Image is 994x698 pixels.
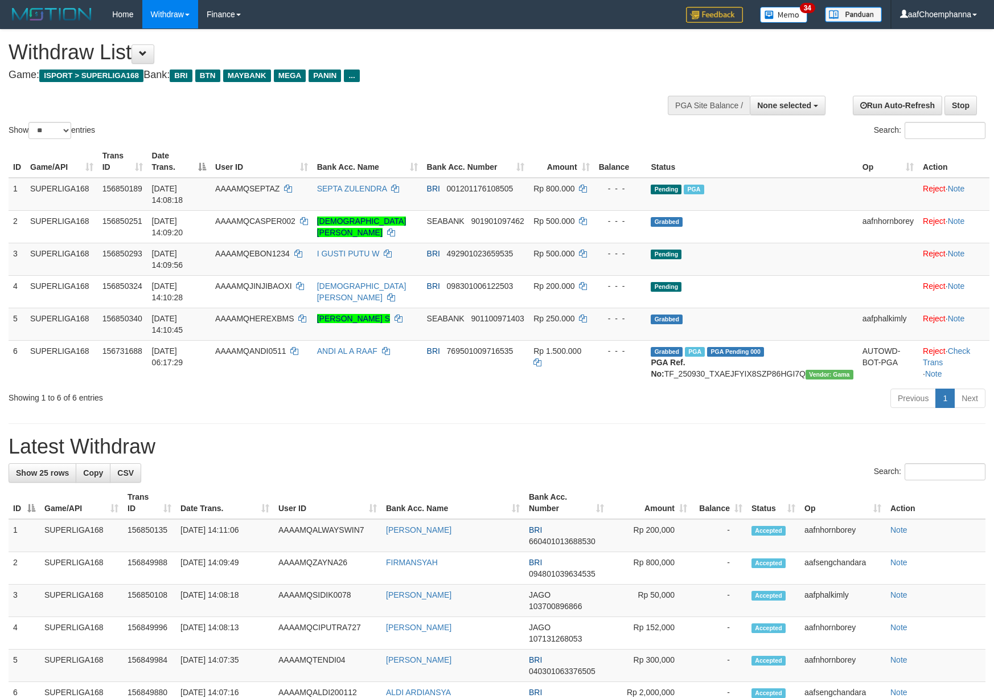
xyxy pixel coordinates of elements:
[944,96,977,115] a: Stop
[651,250,681,259] span: Pending
[806,370,853,379] span: Vendor URL: https://trx31.1velocity.biz
[9,519,40,552] td: 1
[9,178,26,211] td: 1
[386,525,451,534] a: [PERSON_NAME]
[800,650,886,682] td: aafnhornborey
[599,183,642,194] div: - - -
[170,70,192,82] span: BRI
[651,217,683,227] span: Grabbed
[427,217,465,226] span: SEABANK
[948,249,965,258] a: Note
[317,281,406,302] a: [DEMOGRAPHIC_DATA][PERSON_NAME]
[427,346,440,356] span: BRI
[529,667,595,676] span: Copy 040301063376505 to clipboard
[40,585,123,617] td: SUPERLIGA168
[529,569,595,578] span: Copy 094801039634535 to clipboard
[599,345,642,357] div: - - -
[751,623,786,633] span: Accepted
[152,314,183,334] span: [DATE] 14:10:45
[905,463,985,480] input: Search:
[102,249,142,258] span: 156850293
[757,101,811,110] span: None selected
[692,487,747,519] th: Balance: activate to sort column ascending
[39,70,143,82] span: ISPORT > SUPERLIGA168
[858,210,918,243] td: aafnhornborey
[918,308,989,340] td: ·
[609,487,692,519] th: Amount: activate to sort column ascending
[948,314,965,323] a: Note
[422,145,529,178] th: Bank Acc. Number: activate to sort column ascending
[215,346,286,356] span: AAAAMQANDI0511
[800,519,886,552] td: aafnhornborey
[890,623,907,632] a: Note
[923,184,946,193] a: Reject
[26,340,98,384] td: SUPERLIGA168
[386,655,451,664] a: [PERSON_NAME]
[427,184,440,193] span: BRI
[747,487,800,519] th: Status: activate to sort column ascending
[918,275,989,308] td: ·
[274,487,381,519] th: User ID: activate to sort column ascending
[123,617,176,650] td: 156849996
[9,210,26,243] td: 2
[9,585,40,617] td: 3
[102,281,142,291] span: 156850324
[152,184,183,205] span: [DATE] 14:08:18
[40,650,123,682] td: SUPERLIGA168
[317,249,380,258] a: I GUSTI PUTU W
[692,585,747,617] td: -
[147,145,211,178] th: Date Trans.: activate to sort column descending
[317,314,390,323] a: [PERSON_NAME] S
[102,217,142,226] span: 156850251
[117,468,134,477] span: CSV
[529,525,542,534] span: BRI
[386,590,451,599] a: [PERSON_NAME]
[646,145,857,178] th: Status
[529,655,542,664] span: BRI
[609,519,692,552] td: Rp 200,000
[9,463,76,483] a: Show 25 rows
[381,487,524,519] th: Bank Acc. Name: activate to sort column ascending
[152,281,183,302] span: [DATE] 14:10:28
[9,617,40,650] td: 4
[800,487,886,519] th: Op: activate to sort column ascending
[9,41,651,64] h1: Withdraw List
[954,389,985,408] a: Next
[26,145,98,178] th: Game/API: activate to sort column ascending
[529,145,594,178] th: Amount: activate to sort column ascending
[890,525,907,534] a: Note
[923,346,946,356] a: Reject
[274,519,381,552] td: AAAAMQALWAYSWIN7
[309,70,341,82] span: PANIN
[668,96,750,115] div: PGA Site Balance /
[9,435,985,458] h1: Latest Withdraw
[386,558,438,567] a: FIRMANSYAH
[935,389,955,408] a: 1
[211,145,313,178] th: User ID: activate to sort column ascending
[609,585,692,617] td: Rp 50,000
[825,7,882,22] img: panduan.png
[215,281,292,291] span: AAAAMQJINJIBAOXI
[274,552,381,585] td: AAAAMQZAYNA26
[215,217,295,226] span: AAAAMQCASPER002
[317,217,406,237] a: [DEMOGRAPHIC_DATA][PERSON_NAME]
[529,537,595,546] span: Copy 660401013688530 to clipboard
[905,122,985,139] input: Search:
[274,650,381,682] td: AAAAMQTENDI04
[599,313,642,324] div: - - -
[918,178,989,211] td: ·
[176,650,274,682] td: [DATE] 14:07:35
[890,389,936,408] a: Previous
[651,347,683,357] span: Grabbed
[684,185,704,194] span: Marked by aafsengchandara
[471,217,524,226] span: Copy 901901097462 to clipboard
[533,314,574,323] span: Rp 250.000
[427,314,465,323] span: SEABANK
[152,217,183,237] span: [DATE] 14:09:20
[152,346,183,367] span: [DATE] 06:17:29
[215,249,290,258] span: AAAAMQEBON1234
[651,282,681,292] span: Pending
[760,7,808,23] img: Button%20Memo.svg
[874,122,985,139] label: Search:
[890,558,907,567] a: Note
